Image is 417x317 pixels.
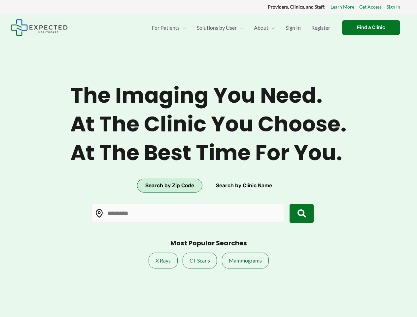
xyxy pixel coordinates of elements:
[170,239,247,248] h3: Most Popular Searches
[222,253,269,268] a: Mammograms
[95,209,104,218] img: Location pin
[268,4,326,10] strong: Providers, Clinics, and Staff:
[152,16,180,39] span: For Patients
[330,3,354,11] a: Learn More
[359,3,382,11] a: Get Access
[342,20,400,35] a: Find a Clinic
[149,253,178,268] a: X Rays
[180,16,186,39] span: Menu Toggle
[208,179,280,193] button: Search by Clinic Name
[70,83,347,108] span: The imaging you need.
[183,253,217,268] a: CT Scans
[137,179,202,193] button: Search by Zip Code
[237,16,243,39] span: Menu Toggle
[191,16,249,39] a: Solutions by UserMenu Toggle
[268,16,275,39] span: Menu Toggle
[387,3,400,11] a: Sign In
[11,19,68,36] img: Expected Healthcare Logo - side, dark font, small
[197,16,237,39] span: Solutions by User
[147,16,335,39] nav: Primary Site Navigation
[311,16,330,39] span: Register
[249,16,280,39] a: AboutMenu Toggle
[147,16,191,39] a: For PatientsMenu Toggle
[70,140,347,166] span: At the best time for you.
[254,16,268,39] span: About
[306,16,335,39] a: Register
[286,16,301,39] span: Sign In
[70,112,347,137] span: At the clinic you choose.
[280,16,306,39] a: Sign In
